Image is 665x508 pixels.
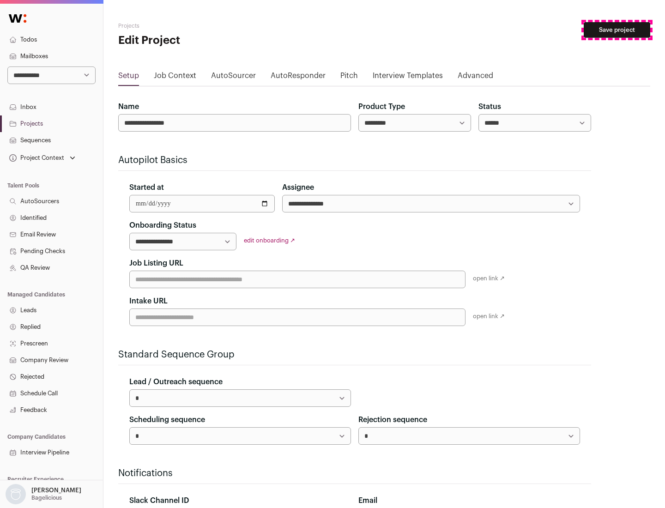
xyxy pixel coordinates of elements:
[118,467,591,480] h2: Notifications
[4,9,31,28] img: Wellfound
[271,70,326,85] a: AutoResponder
[340,70,358,85] a: Pitch
[129,182,164,193] label: Started at
[118,101,139,112] label: Name
[358,495,580,506] div: Email
[129,414,205,425] label: Scheduling sequence
[373,70,443,85] a: Interview Templates
[118,348,591,361] h2: Standard Sequence Group
[129,495,189,506] label: Slack Channel ID
[118,154,591,167] h2: Autopilot Basics
[31,494,62,502] p: Bagelicious
[6,484,26,504] img: nopic.png
[458,70,493,85] a: Advanced
[154,70,196,85] a: Job Context
[282,182,314,193] label: Assignee
[584,22,650,38] button: Save project
[7,151,77,164] button: Open dropdown
[129,376,223,387] label: Lead / Outreach sequence
[211,70,256,85] a: AutoSourcer
[7,154,64,162] div: Project Context
[118,22,296,30] h2: Projects
[358,101,405,112] label: Product Type
[358,414,427,425] label: Rejection sequence
[31,487,81,494] p: [PERSON_NAME]
[478,101,501,112] label: Status
[129,296,168,307] label: Intake URL
[4,484,83,504] button: Open dropdown
[118,70,139,85] a: Setup
[129,258,183,269] label: Job Listing URL
[244,237,295,243] a: edit onboarding ↗
[129,220,196,231] label: Onboarding Status
[118,33,296,48] h1: Edit Project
